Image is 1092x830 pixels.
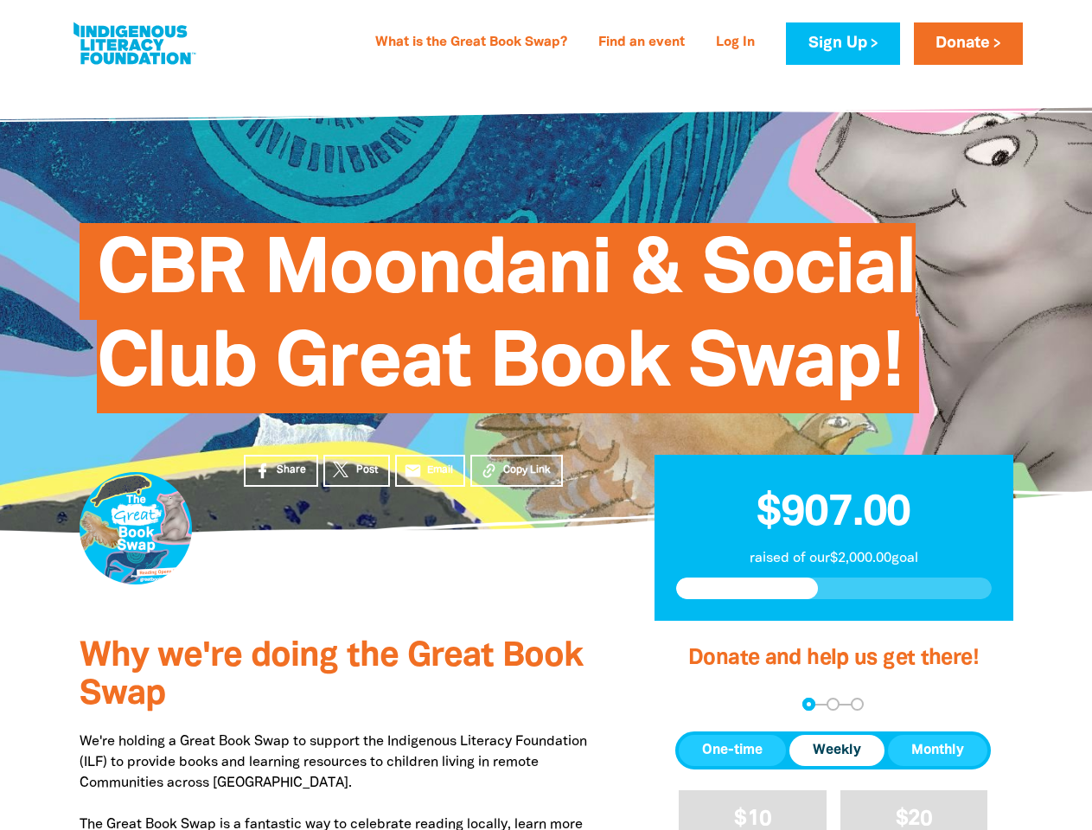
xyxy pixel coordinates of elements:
a: Log In [706,29,765,57]
button: Monthly [888,735,987,766]
button: Navigate to step 1 of 3 to enter your donation amount [802,698,815,711]
span: Weekly [813,740,861,761]
a: Find an event [588,29,695,57]
button: Copy Link [470,455,563,487]
span: Monthly [911,740,964,761]
a: Share [244,455,318,487]
a: Post [323,455,390,487]
span: Email [427,463,453,478]
div: Donation frequency [675,731,991,769]
button: Navigate to step 2 of 3 to enter your details [827,698,840,711]
span: $10 [734,809,771,829]
span: $907.00 [757,494,910,533]
a: Sign Up [786,22,899,65]
a: What is the Great Book Swap? [365,29,578,57]
button: One-time [679,735,786,766]
span: Donate and help us get there! [688,648,979,668]
span: $20 [896,809,933,829]
span: One-time [702,740,763,761]
span: CBR Moondani & Social Club Great Book Swap! [97,236,916,413]
span: Post [356,463,378,478]
i: email [404,462,422,480]
span: Share [277,463,306,478]
a: Donate [914,22,1023,65]
button: Weekly [789,735,884,766]
p: raised of our $2,000.00 goal [676,548,992,569]
a: emailEmail [395,455,466,487]
span: Copy Link [503,463,551,478]
span: Why we're doing the Great Book Swap [80,641,583,711]
button: Navigate to step 3 of 3 to enter your payment details [851,698,864,711]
